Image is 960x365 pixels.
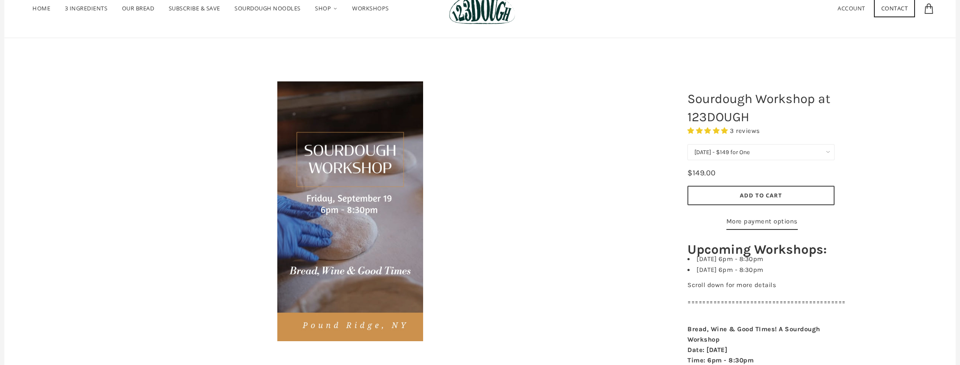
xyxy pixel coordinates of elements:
p: Scroll down for more details [687,280,835,290]
span: Home [32,4,50,12]
strong: Bread, Wine & Good TImes! A Sourdough Workshop Date: [DATE] [687,325,820,354]
span: Workshops [352,4,389,12]
span: 5.00 stars [687,127,730,135]
strong: Time: 6pm - 8:30pm [687,356,754,364]
button: Add to Cart [687,186,835,205]
li: [DATE] 6pm - 8:30pm [687,267,835,273]
span: Shop [315,4,331,12]
span: Our Bread [122,4,154,12]
strong: Upcoming Workshops: [687,242,827,257]
p: =========================================== [687,297,835,307]
span: 3 reviews [730,127,760,135]
span: 3 Ingredients [65,4,108,12]
a: More payment options [726,216,798,230]
li: [DATE] 6pm - 8:30pm [687,256,835,262]
a: Sourdough Workshop at 123DOUGH [48,81,653,341]
h1: Sourdough Workshop at 123DOUGH [681,85,841,130]
img: Sourdough Workshop at 123DOUGH [277,81,424,341]
a: Account [838,4,865,12]
div: $149.00 [687,167,716,179]
span: SOURDOUGH NOODLES [234,4,301,12]
span: Subscribe & Save [169,4,220,12]
span: Add to Cart [740,191,782,199]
